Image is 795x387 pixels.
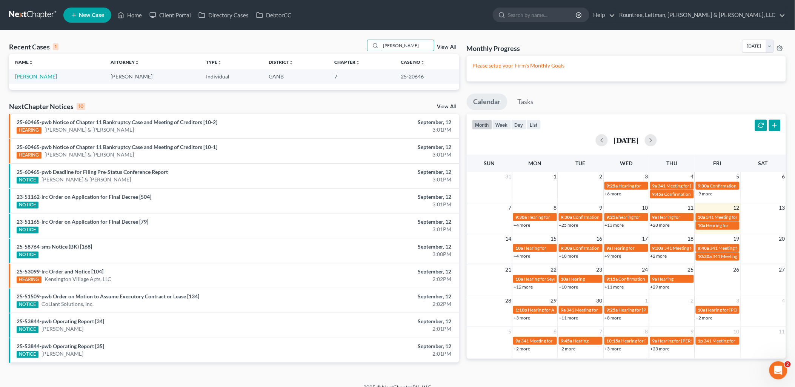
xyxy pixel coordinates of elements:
td: Individual [200,69,263,83]
div: September, 12 [312,143,452,151]
div: September, 12 [312,342,452,350]
a: 25-51509-pwb Order on Motion to Assume Executory Contract or Lease [134] [17,293,199,299]
span: 8:40a [698,245,709,251]
div: HEARING [17,276,42,283]
a: 25-60465-pwb Notice of Chapter 11 Bankruptcy Case and Meeting of Creditors [10-1] [17,144,217,150]
span: 23 [596,265,603,274]
span: 10:30a [698,253,712,259]
i: unfold_more [217,60,222,65]
a: [PERSON_NAME] & [PERSON_NAME] [42,176,131,183]
a: 23-51162-lrc Order on Application for Final Decree [504] [17,193,151,200]
span: 10a [515,276,523,282]
a: +28 more [650,222,670,228]
a: +4 more [514,222,530,228]
span: 2 [785,361,791,367]
span: Sat [758,160,768,166]
a: 25-53099-lrc Order and Notice [104] [17,268,103,275]
span: 341 Meeting for [710,245,742,251]
span: 22 [550,265,558,274]
div: September, 12 [312,193,452,201]
span: 9:30a [561,245,572,251]
span: 10 [641,203,649,212]
p: Please setup your Firm's Monthly Goals [473,62,780,69]
span: 9:30a [561,214,572,220]
div: September, 12 [312,118,452,126]
div: 3:01PM [312,151,452,158]
a: [PERSON_NAME] [42,350,83,358]
span: 12 [733,203,740,212]
a: +11 more [559,315,578,321]
input: Search by name... [381,40,434,51]
div: September, 12 [312,168,452,176]
span: 10 [733,327,740,336]
a: Nameunfold_more [15,59,33,65]
a: 25-58764-sms Notice (BK) [168] [17,243,92,250]
div: 3:01PM [312,226,452,233]
div: NOTICE [17,301,38,308]
a: +2 more [559,346,576,352]
a: Case Nounfold_more [401,59,425,65]
a: 25-60465-pwb Notice of Chapter 11 Bankruptcy Case and Meeting of Creditors [10-2] [17,119,217,125]
span: Mon [529,160,542,166]
span: 1 [553,172,558,181]
a: 23-51165-lrc Order on Application for Final Decree [79] [17,218,148,225]
span: Hearing for [619,183,641,189]
span: Confirmation Hearing for [PERSON_NAME] Bass [573,214,669,220]
span: 9a [561,307,566,313]
div: NOTICE [17,202,38,209]
span: 10a [698,214,706,220]
div: 1 [53,43,58,50]
a: +6 more [605,191,621,197]
a: 25-53844-pwb Operating Report [34] [17,318,104,324]
div: NOTICE [17,326,38,333]
span: Hearing [569,276,585,282]
span: 10:15a [607,338,621,344]
span: 9a [607,245,612,251]
a: Districtunfold_more [269,59,294,65]
span: 341 Meeting for [PERSON_NAME] [706,214,774,220]
a: +18 more [559,253,578,259]
span: 20 [778,234,786,243]
a: Directory Cases [195,8,252,22]
div: NextChapter Notices [9,102,85,111]
span: Thu [666,160,677,166]
span: 9a [652,338,657,344]
span: Wed [620,160,632,166]
span: 1 [644,296,649,305]
button: day [511,120,527,130]
a: View All [437,104,456,109]
span: 27 [778,265,786,274]
span: 341 Meeting for [521,338,553,344]
i: unfold_more [29,60,33,65]
a: Tasks [511,94,541,110]
span: 9a [652,214,657,220]
span: Hearing [658,276,674,282]
span: 5 [507,327,512,336]
span: 4 [781,296,786,305]
span: 31 [504,172,512,181]
a: [PERSON_NAME] [15,73,57,80]
span: 3 [736,296,740,305]
a: [PERSON_NAME] & [PERSON_NAME] [45,151,134,158]
a: +13 more [605,222,624,228]
i: unfold_more [355,60,360,65]
span: 4 [690,172,695,181]
a: Home [114,8,146,22]
span: 26 [733,265,740,274]
span: 13 [778,203,786,212]
a: +3 more [514,315,530,321]
span: 2 [599,172,603,181]
a: Help [590,8,615,22]
span: 7 [599,327,603,336]
iframe: Intercom live chat [769,361,787,379]
span: 9a [652,183,657,189]
a: [PERSON_NAME] & [PERSON_NAME] [45,126,134,134]
span: 9:30a [515,214,527,220]
span: 9:30a [652,245,664,251]
span: 10a [698,307,706,313]
span: 9:15a [607,276,618,282]
span: 8 [553,203,558,212]
a: 25-60465-pwb Deadline for Filing Pre-Status Conference Report [17,169,168,175]
span: 30 [596,296,603,305]
span: 6 [781,172,786,181]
